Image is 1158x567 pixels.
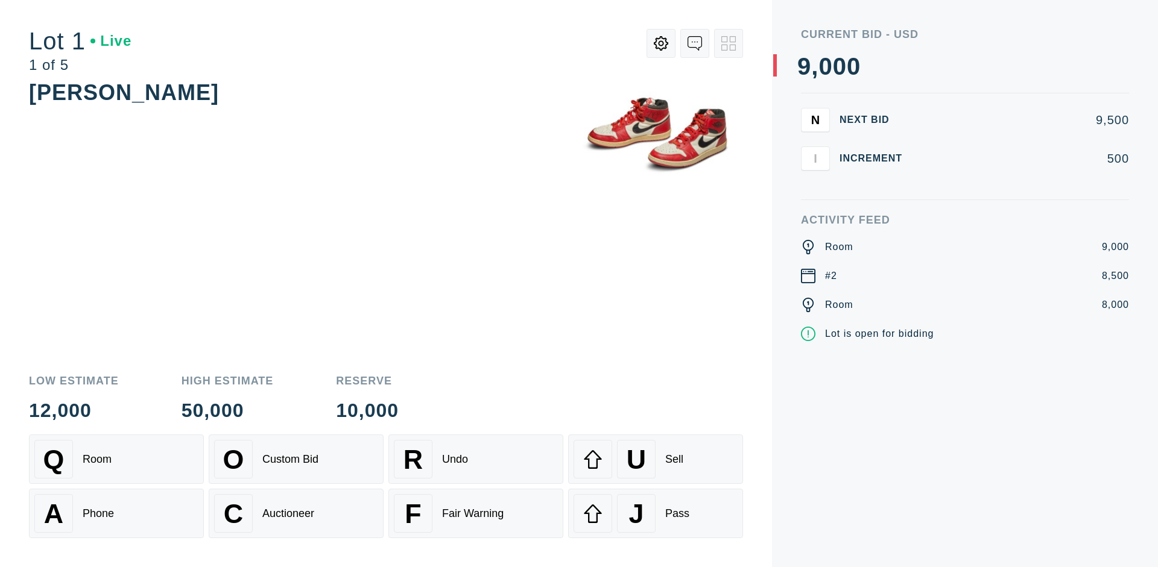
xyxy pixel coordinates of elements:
span: F [405,498,421,529]
span: R [403,444,423,475]
div: Low Estimate [29,375,119,386]
div: 8,000 [1102,298,1129,312]
div: Room [825,240,853,254]
div: Fair Warning [442,507,504,520]
button: APhone [29,489,204,538]
div: 12,000 [29,401,119,420]
div: Reserve [336,375,399,386]
div: 9,500 [922,114,1129,126]
button: FFair Warning [388,489,563,538]
button: QRoom [29,434,204,484]
div: Activity Feed [801,215,1129,225]
div: Room [83,453,112,466]
div: Pass [665,507,689,520]
div: 9,000 [1102,240,1129,254]
div: 500 [922,152,1129,164]
div: 50,000 [182,401,274,420]
span: C [224,498,243,529]
div: #2 [825,269,837,283]
div: Phone [83,507,114,520]
div: 9 [797,54,811,78]
button: JPass [568,489,743,538]
div: High Estimate [182,375,274,386]
span: A [44,498,63,529]
button: N [801,108,830,132]
div: 0 [818,54,832,78]
span: U [627,444,646,475]
div: Custom Bid [262,453,318,466]
div: , [811,54,818,295]
div: Live [90,34,131,48]
div: 0 [847,54,861,78]
button: RUndo [388,434,563,484]
div: 8,500 [1102,269,1129,283]
span: Q [43,444,65,475]
button: I [801,146,830,171]
div: Room [825,298,853,312]
div: Increment [840,154,912,163]
div: Lot 1 [29,29,131,53]
div: Lot is open for bidding [825,327,934,341]
span: O [223,444,244,475]
div: Undo [442,453,468,466]
div: Current Bid - USD [801,29,1129,40]
div: 1 of 5 [29,58,131,72]
button: OCustom Bid [209,434,384,484]
div: Next Bid [840,115,912,125]
div: Auctioneer [262,507,314,520]
div: [PERSON_NAME] [29,80,219,105]
button: CAuctioneer [209,489,384,538]
div: Sell [665,453,683,466]
button: USell [568,434,743,484]
span: I [814,151,817,165]
span: J [628,498,644,529]
div: 0 [833,54,847,78]
div: 10,000 [336,401,399,420]
span: N [811,113,820,127]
